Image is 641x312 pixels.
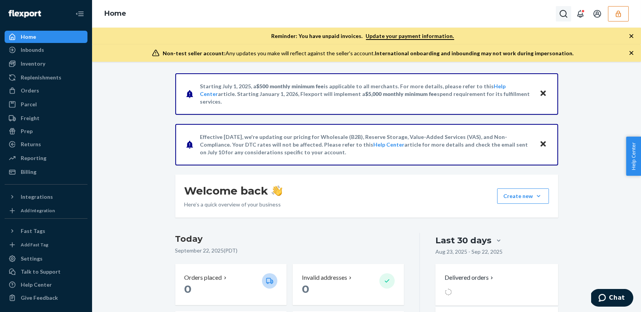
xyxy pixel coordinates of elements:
p: Reminder: You have unpaid invoices. [272,32,454,40]
div: Parcel [21,101,37,108]
p: Starting July 1, 2025, a is applicable to all merchants. For more details, please refer to this a... [200,83,532,106]
div: Talk to Support [21,268,61,276]
iframe: Opens a widget where you can chat to one of our agents [591,289,633,308]
button: Create new [497,188,549,204]
a: Home [104,9,126,18]
p: Aug 23, 2025 - Sep 22, 2025 [435,248,503,256]
span: International onboarding and inbounding may not work during impersonation. [375,50,573,56]
p: Orders placed [185,273,222,282]
span: Non-test seller account: [163,50,226,56]
img: Flexport logo [8,10,41,18]
div: Add Integration [21,207,55,214]
a: Prep [5,125,87,137]
div: Integrations [21,193,53,201]
button: Give Feedback [5,292,87,304]
a: Help Center [374,141,405,148]
div: Inventory [21,60,45,68]
h3: Today [175,233,404,245]
div: Any updates you make will reflect against the seller's account. [163,50,573,57]
button: Invalid addresses 0 [293,264,404,305]
span: 0 [302,282,309,295]
div: Last 30 days [435,234,491,246]
a: Settings [5,253,87,265]
div: Orders [21,87,39,94]
ol: breadcrumbs [98,3,132,25]
a: Help Center [5,279,87,291]
img: hand-wave emoji [272,185,282,196]
a: Add Integration [5,206,87,215]
button: Open account menu [590,6,605,21]
button: Open Search Box [556,6,571,21]
div: Returns [21,140,41,148]
a: Returns [5,138,87,150]
div: Replenishments [21,74,61,81]
button: Fast Tags [5,225,87,237]
a: Reporting [5,152,87,164]
button: Close [538,88,548,99]
div: Settings [21,255,43,262]
div: Help Center [21,281,52,289]
a: Inventory [5,58,87,70]
button: Open notifications [573,6,588,21]
button: Close [538,139,548,150]
h1: Welcome back [185,184,282,198]
span: $500 monthly minimum fee [257,83,324,89]
div: Fast Tags [21,227,45,235]
a: Inbounds [5,44,87,56]
button: Delivered orders [445,273,495,282]
a: Freight [5,112,87,124]
button: Close Navigation [72,6,87,21]
div: Inbounds [21,46,44,54]
div: Billing [21,168,36,176]
span: $5,000 monthly minimum fee [366,91,437,97]
a: Billing [5,166,87,178]
button: Help Center [626,137,641,176]
a: Orders [5,84,87,97]
div: Prep [21,127,33,135]
div: Add Fast Tag [21,241,48,248]
button: Talk to Support [5,266,87,278]
a: Update your payment information. [366,33,454,40]
span: 0 [185,282,192,295]
button: Integrations [5,191,87,203]
a: Home [5,31,87,43]
div: Reporting [21,154,46,162]
p: September 22, 2025 ( PDT ) [175,247,404,254]
a: Add Fast Tag [5,240,87,249]
div: Freight [21,114,40,122]
a: Parcel [5,98,87,111]
p: Effective [DATE], we're updating our pricing for Wholesale (B2B), Reserve Storage, Value-Added Se... [200,133,532,156]
p: Here’s a quick overview of your business [185,201,282,208]
button: Orders placed 0 [175,264,287,305]
div: Give Feedback [21,294,58,302]
div: Home [21,33,36,41]
a: Replenishments [5,71,87,84]
p: Invalid addresses [302,273,347,282]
